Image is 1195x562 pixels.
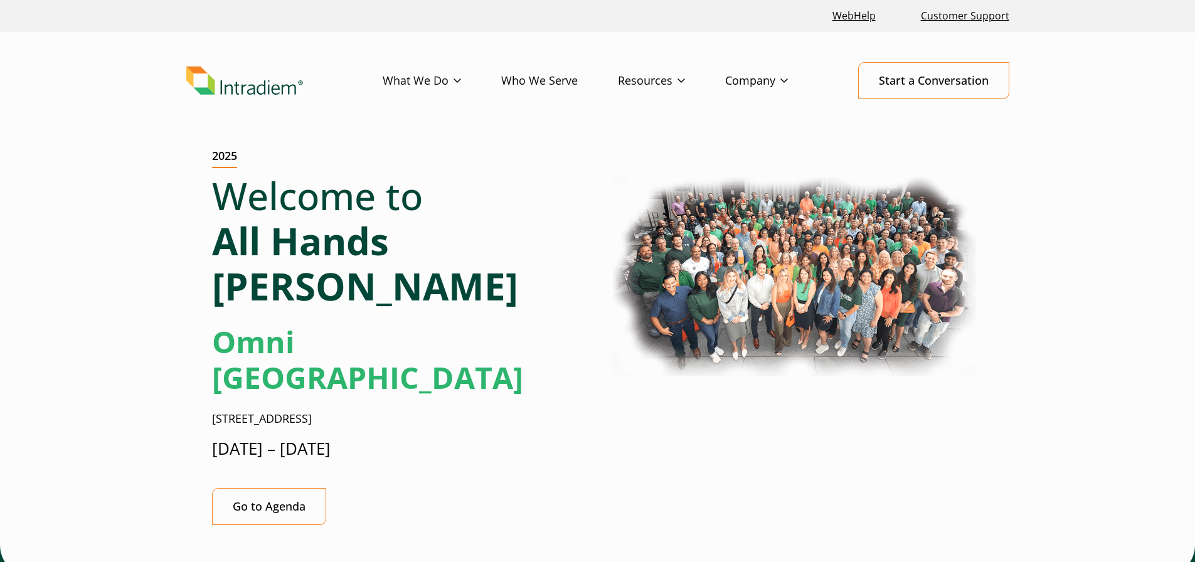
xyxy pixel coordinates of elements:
a: Link to homepage of Intradiem [186,66,383,95]
p: [STREET_ADDRESS] [212,411,588,427]
strong: All Hands [212,215,389,267]
a: What We Do [383,63,501,99]
strong: [PERSON_NAME] [212,260,518,312]
a: Resources [618,63,725,99]
h2: 2025 [212,149,237,168]
a: Customer Support [916,3,1014,29]
img: Intradiem [186,66,303,95]
a: Go to Agenda [212,488,326,525]
h1: Welcome to [212,173,588,309]
a: Who We Serve [501,63,618,99]
a: Link opens in a new window [827,3,881,29]
p: [DATE] – [DATE] [212,437,588,460]
strong: Omni [GEOGRAPHIC_DATA] [212,321,523,398]
a: Start a Conversation [858,62,1009,99]
a: Company [725,63,828,99]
